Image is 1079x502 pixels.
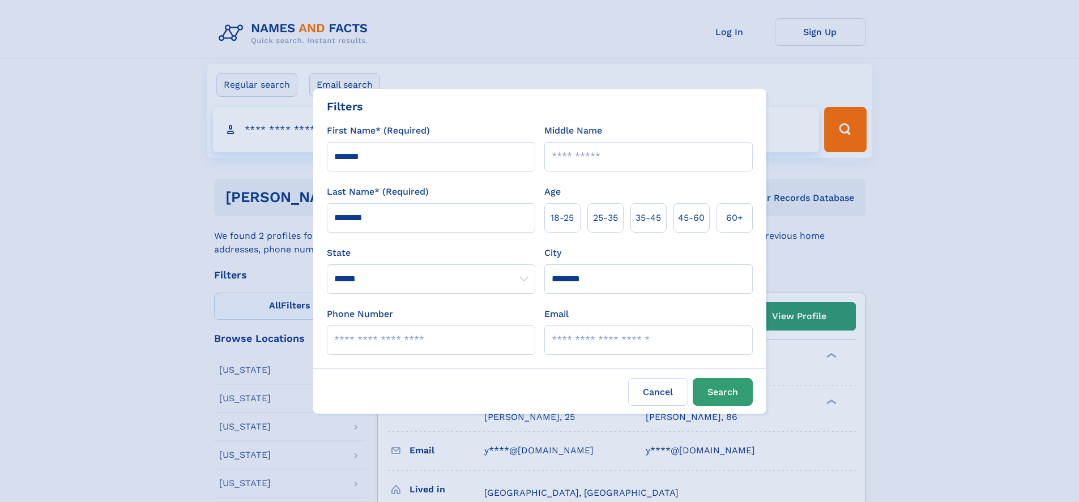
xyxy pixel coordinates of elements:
label: Email [544,307,569,321]
label: Phone Number [327,307,393,321]
span: 25‑35 [593,211,618,225]
label: Age [544,185,561,199]
span: 45‑60 [678,211,705,225]
span: 60+ [726,211,743,225]
div: Filters [327,98,363,115]
button: Search [693,378,753,406]
label: First Name* (Required) [327,124,430,138]
label: Middle Name [544,124,602,138]
label: City [544,246,561,260]
span: 35‑45 [636,211,661,225]
label: State [327,246,535,260]
label: Cancel [628,378,688,406]
label: Last Name* (Required) [327,185,429,199]
span: 18‑25 [551,211,574,225]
